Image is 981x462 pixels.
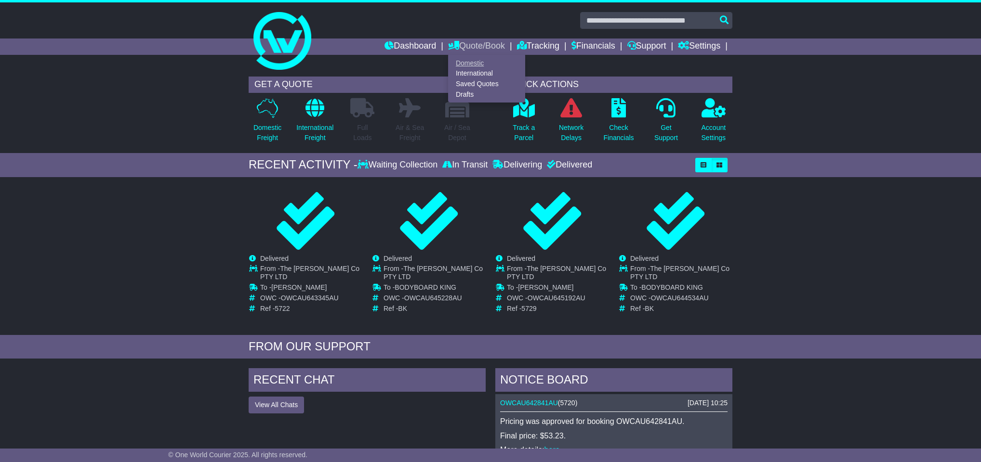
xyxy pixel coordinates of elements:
[249,397,304,413] button: View All Chats
[500,445,728,454] p: More details: .
[630,294,732,305] td: OWC -
[630,305,732,313] td: Ref -
[384,305,485,313] td: Ref -
[517,38,559,55] a: Tracking
[544,160,592,170] div: Delivered
[444,123,470,143] p: Air / Sea Depot
[260,283,362,294] td: To -
[558,98,584,148] a: NetworkDelays
[384,255,412,262] span: Delivered
[350,123,374,143] p: Full Loads
[500,431,728,440] p: Final price: $53.23.
[384,283,485,294] td: To -
[641,283,703,291] span: BODYBOARD KING
[630,265,729,281] span: The [PERSON_NAME] Co PTY LTD
[358,160,440,170] div: Waiting Collection
[449,79,525,90] a: Saved Quotes
[449,58,525,68] a: Domestic
[260,294,362,305] td: OWC -
[654,123,678,143] p: Get Support
[688,399,728,407] div: [DATE] 10:25
[701,98,727,148] a: AccountSettings
[507,255,535,262] span: Delivered
[398,305,407,312] span: BK
[395,283,456,291] span: BODYBOARD KING
[384,294,485,305] td: OWC -
[500,417,728,426] p: Pricing was approved for booking OWCAU642841AU.
[384,38,436,55] a: Dashboard
[507,265,606,281] span: The [PERSON_NAME] Co PTY LTD
[260,265,362,283] td: From -
[559,123,583,143] p: Network Delays
[571,38,615,55] a: Financials
[678,38,720,55] a: Settings
[253,98,282,148] a: DomesticFreight
[500,399,558,407] a: OWCAU642841AU
[404,294,462,302] span: OWCAU645228AU
[271,283,327,291] span: [PERSON_NAME]
[449,89,525,100] a: Drafts
[384,265,483,281] span: The [PERSON_NAME] Co PTY LTD
[645,305,654,312] span: BK
[490,160,544,170] div: Delivering
[604,123,634,143] p: Check Financials
[521,305,536,312] span: 5729
[702,123,726,143] p: Account Settings
[275,305,290,312] span: 5722
[518,283,573,291] span: [PERSON_NAME]
[448,55,525,103] div: Quote/Book
[507,294,609,305] td: OWC -
[260,255,289,262] span: Delivered
[512,98,535,148] a: Track aParcel
[630,283,732,294] td: To -
[440,160,490,170] div: In Transit
[544,446,560,454] a: here
[249,77,476,93] div: GET A QUOTE
[507,265,609,283] td: From -
[448,38,505,55] a: Quote/Book
[384,265,485,283] td: From -
[630,265,732,283] td: From -
[296,98,334,148] a: InternationalFreight
[500,399,728,407] div: ( )
[260,305,362,313] td: Ref -
[249,368,486,394] div: RECENT CHAT
[505,77,732,93] div: QUICK ACTIONS
[651,294,709,302] span: OWCAU644534AU
[507,283,609,294] td: To -
[528,294,585,302] span: OWCAU645192AU
[560,399,575,407] span: 5720
[627,38,666,55] a: Support
[654,98,678,148] a: GetSupport
[495,368,732,394] div: NOTICE BOARD
[260,265,359,281] span: The [PERSON_NAME] Co PTY LTD
[513,123,535,143] p: Track a Parcel
[507,305,609,313] td: Ref -
[630,255,659,262] span: Delivered
[449,68,525,79] a: International
[603,98,635,148] a: CheckFinancials
[168,451,307,459] span: © One World Courier 2025. All rights reserved.
[296,123,333,143] p: International Freight
[249,340,732,354] div: FROM OUR SUPPORT
[249,158,358,172] div: RECENT ACTIVITY -
[281,294,339,302] span: OWCAU643345AU
[396,123,424,143] p: Air & Sea Freight
[253,123,281,143] p: Domestic Freight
